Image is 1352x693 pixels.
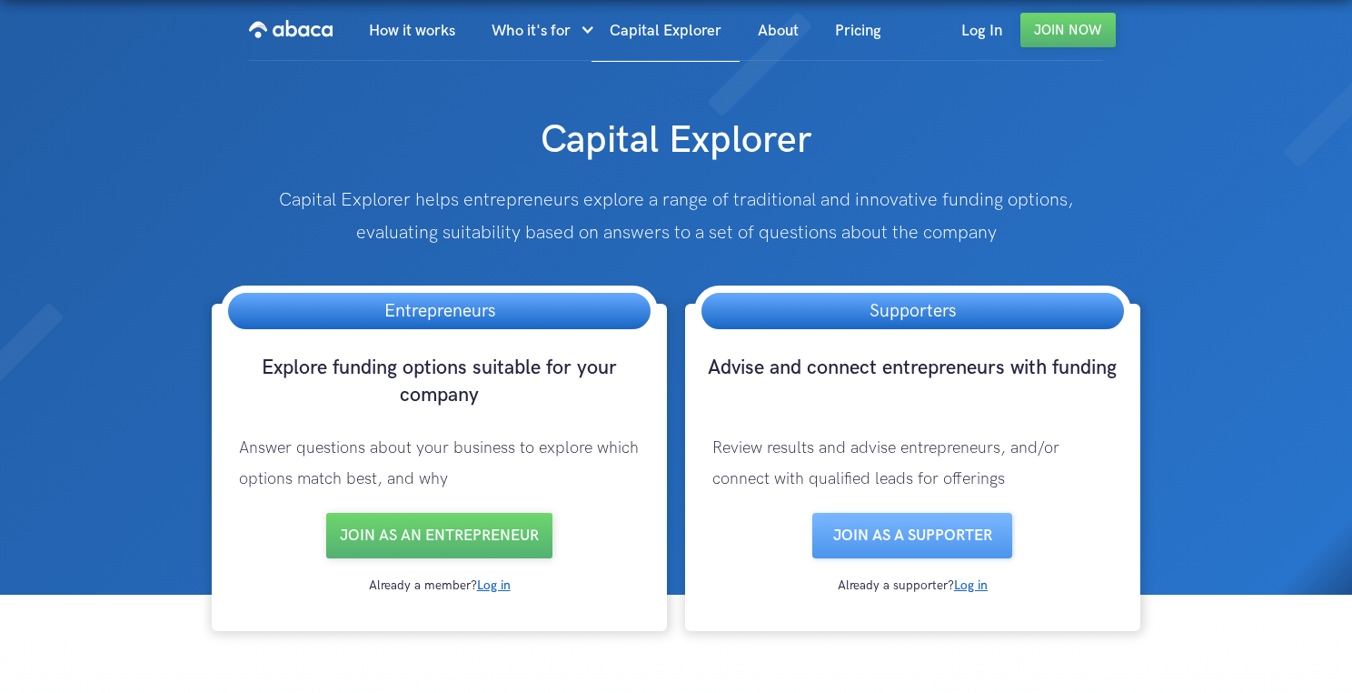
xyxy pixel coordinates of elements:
a: Log in [954,577,988,593]
h1: Capital Explorer [338,98,1014,166]
img: Abaca logo [249,15,333,44]
a: Join Now [1020,13,1116,47]
h3: Advise and connect entrepreneurs with funding [694,355,1131,415]
h3: Explore funding options suitable for your company [221,355,658,415]
p: Capital Explorer helps entrepreneurs explore a range of traditional and innovative funding option... [271,184,1082,249]
h3: Entrepreneurs [366,293,513,329]
a: Log in [477,577,511,593]
p: Review results and advise entrepreneurs, and/or connect with qualified leads for offerings [694,415,1131,513]
p: Answer questions about your business to explore which options match best, and why [221,415,658,513]
div: Already a supporter? [694,577,1131,595]
div: Already a member? [221,577,658,595]
a: Join as an entrepreneur [326,513,552,558]
h3: Supporters [851,293,974,329]
a: Join as a SUPPORTER [812,513,1012,558]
